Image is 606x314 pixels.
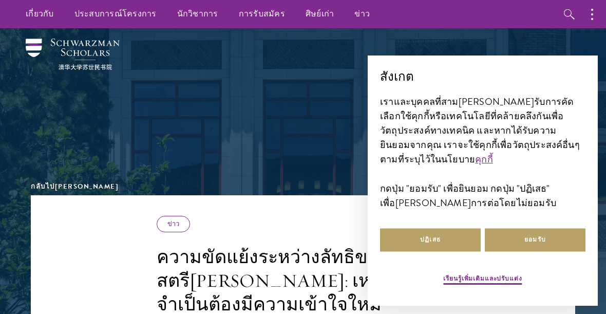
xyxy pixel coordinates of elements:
[420,235,440,244] font: ปฏิเสธ
[74,8,157,20] font: ประสบการณ์โครงการ
[524,235,545,244] font: ยอมรับ
[26,8,54,20] font: เกี่ยวกับ
[167,219,179,229] a: ข่าว
[380,229,481,252] button: ปฏิเสธ
[31,181,119,192] a: กลับไป[PERSON_NAME]
[380,69,414,84] font: สังเกต
[26,39,120,70] img: นักวิชาการชวาร์ซแมน
[475,152,493,166] a: คุกกี้
[354,8,370,20] font: ข่าว
[306,8,334,20] font: ศิษย์เก่า
[443,273,522,286] button: เรียนรู้เพิ่มเติมและปรับแต่ง
[380,181,556,210] font: กดปุ่ม "ยอมรับ" เพื่อยินยอม กดปุ่ม "ปฏิเสธ" เพื่อ[PERSON_NAME]การต่อโดยไม่ยอมรับ
[177,8,218,20] font: นักวิชาการ
[380,95,580,166] font: เราและบุคคลที่สาม[PERSON_NAME]รับการคัดเลือกใช้คุกกี้หรือเทคโนโลยีที่คล้ายคลึงกันเพื่อวัตถุประสงค...
[485,229,585,252] button: ยอมรับ
[239,8,285,20] font: การรับสมัคร
[441,152,475,166] font: นโยบาย
[443,274,522,283] font: เรียนรู้เพิ่มเติมและปรับแต่ง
